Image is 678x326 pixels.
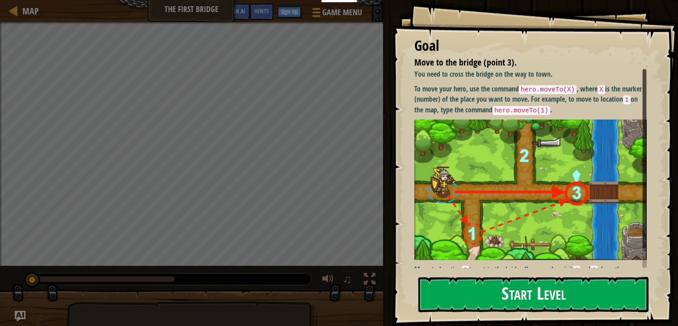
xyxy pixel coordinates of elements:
button: ♫ [341,271,357,289]
code: hero.moveTo(1) [493,106,550,115]
code: 3 [462,266,469,275]
span: Move to the bridge (point 3). [414,56,517,68]
p: You need to cross the bridge on the way to town. [414,69,647,79]
button: Adjust volume [319,271,337,289]
span: ♫ [343,272,352,286]
li: Move to the bridge (point 3). [403,56,644,69]
code: 1 [623,95,631,104]
span: Ask AI [230,7,245,15]
button: Ask AI [15,311,25,322]
button: Game Menu [305,4,367,25]
button: Sign Up [278,7,301,17]
code: X [598,85,605,94]
div: Goal [414,36,647,56]
code: 2 [590,266,598,275]
p: To move your hero, use the command , where is the marker (number) of the place you want to move. ... [414,84,647,116]
button: Ask AI [226,4,250,20]
code: 1 [573,266,581,275]
span: Map [22,5,39,17]
span: Game Menu [322,7,362,18]
button: Start Level [418,277,649,312]
code: hero.moveTo(X) [519,85,577,94]
button: Toggle fullscreen [361,271,379,289]
strong: Move to location to get to the bridge. [414,264,525,274]
img: M7l1b [414,120,647,260]
a: Map [18,5,39,17]
p: You can also visit and along the way. [414,264,647,275]
span: Hints [254,7,269,15]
